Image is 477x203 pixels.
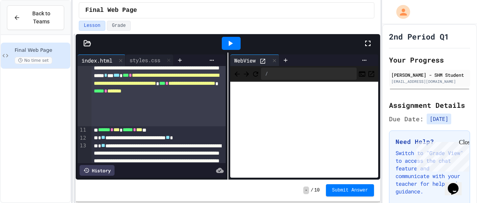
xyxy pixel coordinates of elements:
[78,57,87,127] div: 10
[358,69,366,78] button: Console
[388,3,412,21] div: My Account
[233,69,241,78] span: Back
[126,54,174,66] div: styles.css
[413,139,469,172] iframe: chat widget
[78,54,126,66] div: index.html
[15,47,69,54] span: Final Web Page
[243,69,250,78] span: Forward
[332,187,368,193] span: Submit Answer
[389,54,470,65] h2: Your Progress
[326,184,374,196] button: Submit Answer
[126,56,164,64] div: styles.css
[427,114,451,124] span: [DATE]
[396,149,464,195] p: Switch to "Grade View" to access the chat feature and communicate with your teacher for help and ...
[230,82,378,178] iframe: Web Preview
[78,126,87,134] div: 11
[261,68,357,80] div: /
[396,137,464,146] h3: Need Help?
[230,54,279,66] div: WebView
[3,3,53,49] div: Chat with us now!Close
[78,56,116,64] div: index.html
[391,71,468,78] div: [PERSON_NAME] - SHM Student
[85,6,137,15] span: Final Web Page
[389,31,449,42] h1: 2nd Period Q1
[252,69,259,78] button: Refresh
[311,187,313,193] span: /
[303,186,309,194] span: -
[107,21,131,31] button: Grade
[445,172,469,195] iframe: chat widget
[78,134,87,142] div: 12
[391,79,468,84] div: [EMAIL_ADDRESS][DOMAIN_NAME]
[7,5,64,30] button: Back to Teams
[314,187,319,193] span: 10
[389,114,424,124] span: Due Date:
[389,100,470,111] h2: Assignment Details
[80,165,115,176] div: History
[25,10,58,26] span: Back to Teams
[79,21,105,31] button: Lesson
[230,56,259,64] div: WebView
[15,57,52,64] span: No time set
[367,69,375,78] button: Open in new tab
